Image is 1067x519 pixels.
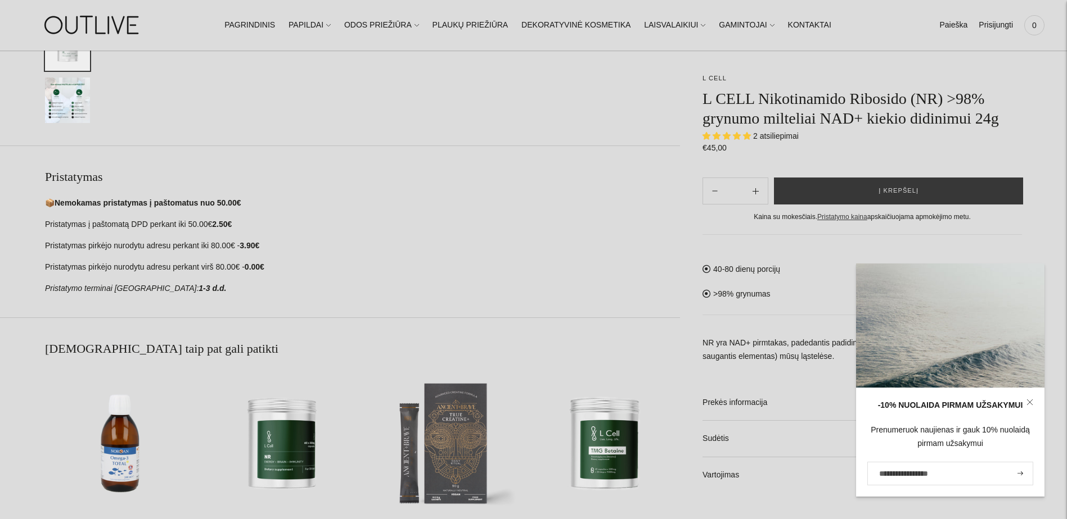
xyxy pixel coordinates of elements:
[45,368,195,518] a: NORSAN Omega-3 premium žuvų taukai su polifenoliais 200ml
[240,241,259,250] strong: 3.90€
[719,13,774,38] a: GAMINTOJAI
[744,177,768,204] button: Subtract product quantity
[979,13,1013,38] a: Prisijungti
[224,13,275,38] a: PAGRINDINIS
[289,13,331,38] a: PAPILDAI
[703,421,1022,457] a: Sudėtis
[45,169,680,185] h2: Pristatymas
[45,239,680,253] p: Pristatymas pirkėjo nurodytu adresu perkant iki 80.00€ -
[703,234,1022,494] div: 40-80 dienų porcijų >98% grynumas
[45,284,199,293] em: Pristatymo terminai [GEOGRAPHIC_DATA]:
[703,385,1022,421] a: Prekės informacija
[45,218,680,231] p: Pristatymas į paštomatą DPD perkant iki 50.00€
[817,213,867,221] a: Pristatymo kaina
[774,177,1023,204] button: Į krepšelį
[1024,13,1045,38] a: 0
[703,336,1022,377] p: NR yra NAD+ pirmtakas, padedantis padidinti NAD+ lygį (DNR taisantis ir ląsteles saugantis elemen...
[1027,17,1042,33] span: 0
[245,262,264,271] strong: 0.00€
[727,183,744,199] input: Product quantity
[753,131,799,140] span: 2 atsiliepimai
[703,457,1022,493] a: Vartojimas
[703,75,727,81] a: L CELL
[45,78,90,123] button: Translation missing: en.general.accessibility.image_thumbail
[199,284,226,293] strong: 1-3 d.d.
[879,185,919,197] span: Į krepšelį
[644,13,705,38] a: LAISVALAIKIUI
[433,13,508,38] a: PLAUKŲ PRIEŽIŪRA
[55,198,241,207] strong: Nemokamas pristatymas į paštomatus nuo 50.00€
[703,131,753,140] span: 5.00 stars
[212,220,232,229] strong: 2.50€
[703,211,1022,223] div: Kaina su mokesčiais. apskaičiuojama apmokėjimo metu.
[521,13,631,38] a: DEKORATYVINĖ KOSMETIKA
[703,143,727,152] span: €45,00
[368,368,519,518] a: ANCIENT BRAVE 'True Creatine+' kreatinas raumenų atsistatymui pakuotėse 15x6g
[867,399,1033,412] div: -10% NUOLAIDA PIRMAM UŽSAKYMUI
[530,368,680,518] a: L CELL TMG Betainas >99% grynumo NAD+ kiekio didinimui 60kaps
[22,6,163,44] img: OUTLIVE
[939,13,967,38] a: Paieška
[206,368,357,518] a: L CELL Nikotinamido Ribosido (NR) >98% grynumo kapsulės NAD+ kiekio didinimui 60kaps
[45,261,680,274] p: Pristatymas pirkėjo nurodytu adresu perkant virš 80.00€ -
[867,424,1033,450] div: Prenumeruok naujienas ir gauk 10% nuolaidą pirmam užsakymui
[45,340,680,357] h2: [DEMOGRAPHIC_DATA] taip pat gali patikti
[344,13,419,38] a: ODOS PRIEŽIŪRA
[703,89,1022,128] h1: L CELL Nikotinamido Ribosido (NR) >98% grynumo milteliai NAD+ kiekio didinimui 24g
[45,197,680,210] p: 📦
[788,13,831,38] a: KONTAKTAI
[703,177,727,204] button: Add product quantity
